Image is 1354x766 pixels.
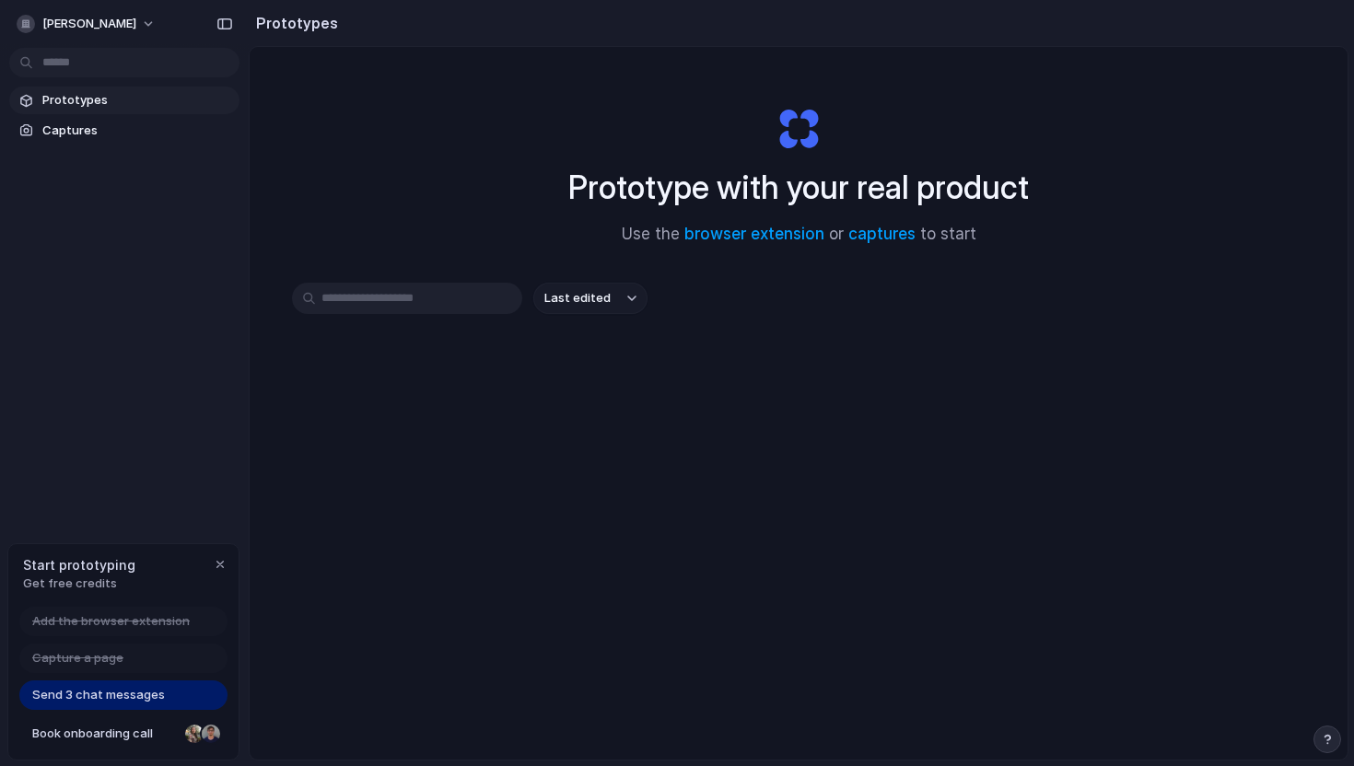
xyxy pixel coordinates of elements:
[32,725,178,743] span: Book onboarding call
[42,91,232,110] span: Prototypes
[42,15,136,33] span: [PERSON_NAME]
[23,574,135,593] span: Get free credits
[42,122,232,140] span: Captures
[568,163,1029,212] h1: Prototype with your real product
[19,719,228,749] a: Book onboarding call
[848,225,916,243] a: captures
[9,9,165,39] button: [PERSON_NAME]
[9,87,239,114] a: Prototypes
[183,723,205,745] div: Nicole Kubica
[200,723,222,745] div: Christian Iacullo
[32,649,123,667] span: Capture a page
[23,555,135,574] span: Start prototyping
[533,283,648,314] button: Last edited
[249,12,338,34] h2: Prototypes
[622,223,976,247] span: Use the or to start
[544,289,611,308] span: Last edited
[9,117,239,145] a: Captures
[32,686,165,704] span: Send 3 chat messages
[32,612,190,631] span: Add the browser extension
[684,225,824,243] a: browser extension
